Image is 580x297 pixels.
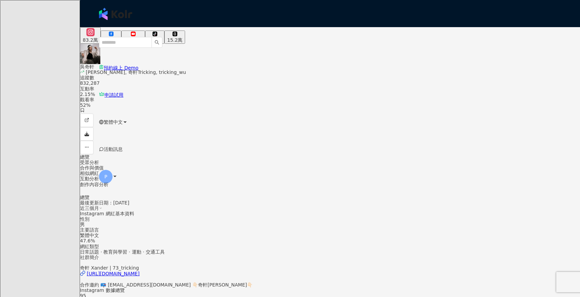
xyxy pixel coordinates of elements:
img: KOL Avatar [80,44,100,64]
div: 觀看率 [80,97,580,102]
div: 社群簡介 [80,255,580,260]
span: [PERSON_NAME], 奇軒Tricking, tricking_wu [86,70,186,75]
span: search [155,40,159,45]
button: 15.2萬 [164,31,185,44]
button: 1,580萬 [121,31,145,44]
div: 83.2萬 [83,37,98,43]
div: 創作內容分析 [80,182,580,187]
span: 日常話題 · 教育與學習 · 運動 · 交通工具 [80,249,165,255]
div: 15.2萬 [167,37,182,43]
button: 83.2萬 [80,27,101,44]
span: 52% [80,102,91,108]
span: 合作邀約 📪 [EMAIL_ADDRESS][DOMAIN_NAME] 👇🏻奇軒[PERSON_NAME]👇🏻 [80,282,253,288]
div: 男 [80,222,580,227]
span: 832,287 [80,80,100,86]
div: 吳奇軒 [80,64,580,70]
span: 2.15% [80,92,95,97]
div: Instagram 數據總覽 [80,288,580,293]
div: 受眾分析 [80,160,580,165]
div: 追蹤數 [80,75,580,80]
div: [URL][DOMAIN_NAME] [87,271,140,276]
div: Instagram 網紅基本資料 [80,211,580,216]
span: 47.6% [80,238,95,243]
div: 互動分析 [80,176,580,181]
div: 合作與價值 [80,165,580,171]
span: 奇軒 Xander | 73_tricking [80,265,139,271]
div: 總覽 [80,195,580,200]
div: 繁體中文 [80,233,580,238]
div: 性別 [80,216,580,222]
div: 總覽 [80,154,580,160]
a: [URL][DOMAIN_NAME] [80,271,580,277]
button: 350萬 [145,31,164,44]
div: 互動率 [80,86,580,92]
img: logo [99,8,132,20]
button: 63.6萬 [101,31,121,44]
div: 最後更新日期：[DATE] [80,200,580,205]
div: 相似網紅 [80,171,580,176]
div: 主要語言 [80,227,580,233]
div: 近三個月 [80,205,580,211]
span: 活動訊息 [104,146,123,152]
div: 網紅類型 [80,244,580,249]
